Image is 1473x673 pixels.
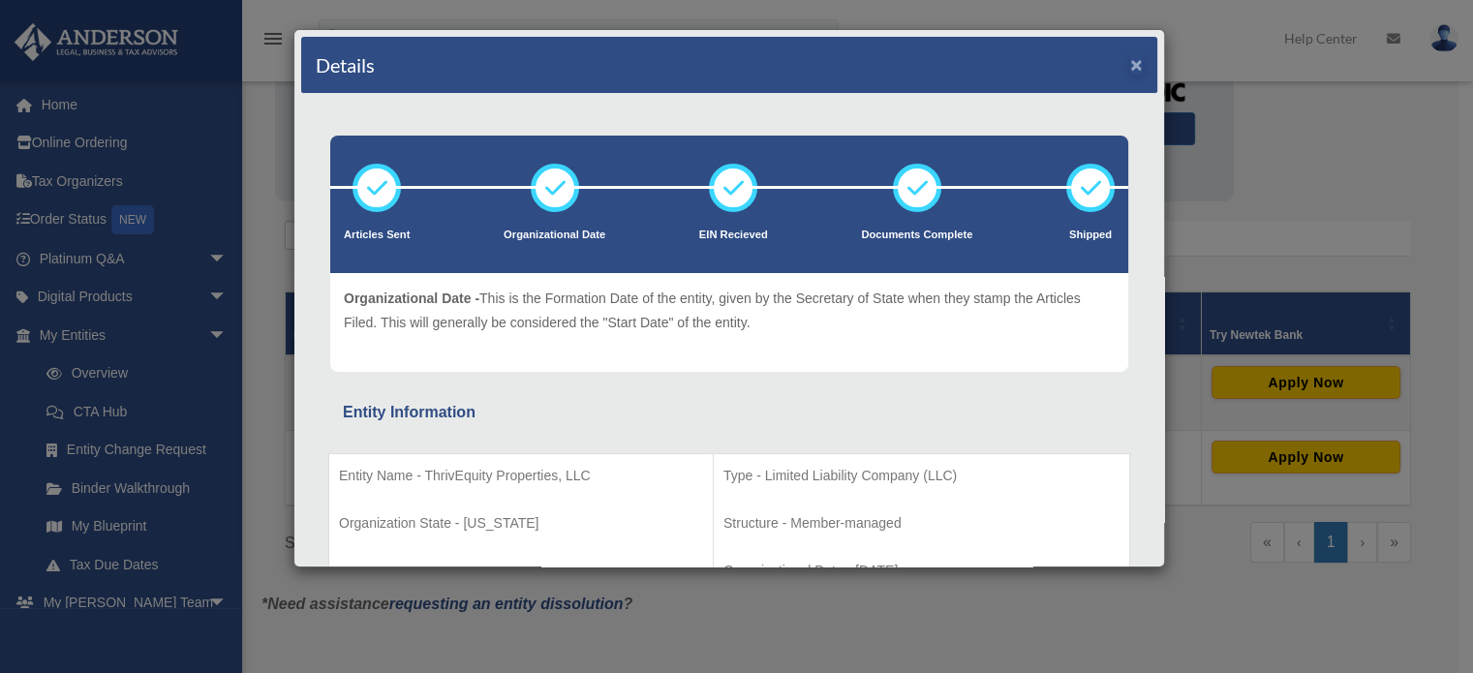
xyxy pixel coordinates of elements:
[723,559,1120,583] p: Organizational Date - [DATE]
[1066,226,1115,245] p: Shipped
[339,464,703,488] p: Entity Name - ThrivEquity Properties, LLC
[316,51,375,78] h4: Details
[504,226,605,245] p: Organizational Date
[344,291,479,306] span: Organizational Date -
[723,464,1120,488] p: Type - Limited Liability Company (LLC)
[723,511,1120,535] p: Structure - Member-managed
[699,226,768,245] p: EIN Recieved
[861,226,972,245] p: Documents Complete
[339,511,703,535] p: Organization State - [US_STATE]
[343,399,1116,426] div: Entity Information
[344,226,410,245] p: Articles Sent
[1130,54,1143,75] button: ×
[344,287,1115,334] p: This is the Formation Date of the entity, given by the Secretary of State when they stamp the Art...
